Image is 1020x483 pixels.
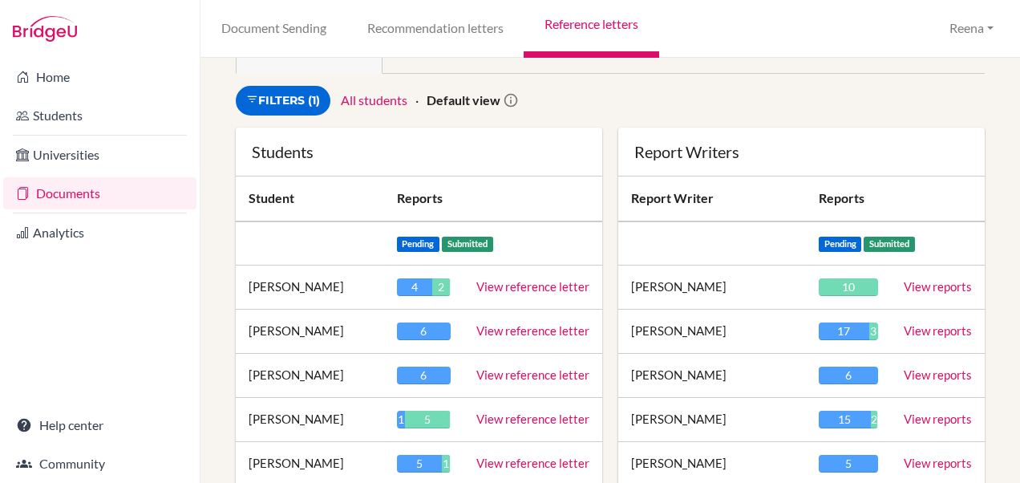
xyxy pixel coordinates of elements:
button: Reena [942,14,1001,43]
a: Help center [3,409,196,441]
a: Filters (1) [236,86,330,116]
a: Community [3,448,196,480]
a: View reference letter [476,412,589,426]
a: Analytics [3,217,196,249]
td: [PERSON_NAME] [618,354,806,398]
div: 2 [432,278,450,296]
div: 1 [442,455,451,473]
div: 3 [869,323,878,340]
img: Bridge-U [13,16,77,42]
td: [PERSON_NAME] [236,310,384,354]
span: Pending [819,237,862,252]
td: [PERSON_NAME] [618,266,806,310]
a: View reports [904,412,972,426]
a: View reference letter [476,367,589,382]
td: [PERSON_NAME] [236,354,384,398]
th: Student [236,177,384,221]
span: Submitted [864,237,915,252]
div: 6 [819,367,878,384]
th: Reports [384,177,603,221]
div: 17 [819,323,869,340]
a: View reference letter [476,456,589,470]
div: 6 [397,323,451,340]
div: 5 [819,455,878,473]
a: View reports [904,367,972,382]
th: Reports [806,177,891,221]
span: Pending [397,237,440,252]
a: All students [341,92,407,108]
a: Universities [3,139,196,171]
a: View reports [904,323,972,338]
td: [PERSON_NAME] [618,398,806,442]
a: View reports [904,456,972,470]
a: View reference letter [476,323,589,338]
a: View reports [904,279,972,294]
strong: Default view [427,92,500,108]
div: 6 [397,367,451,384]
th: Report Writer [618,177,806,221]
div: 10 [819,278,878,296]
td: [PERSON_NAME] [236,398,384,442]
div: 5 [405,411,450,428]
div: 2 [871,411,877,428]
div: 4 [397,278,433,296]
td: [PERSON_NAME] [236,266,384,310]
span: Submitted [442,237,493,252]
div: 5 [397,455,442,473]
a: Home [3,61,196,93]
a: View reference letter [476,279,589,294]
div: Report Writers [634,144,969,160]
div: Students [252,144,586,160]
div: 15 [819,411,871,428]
td: [PERSON_NAME] [618,310,806,354]
div: 1 [397,411,406,428]
a: Documents [3,177,196,209]
a: Students [3,99,196,132]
